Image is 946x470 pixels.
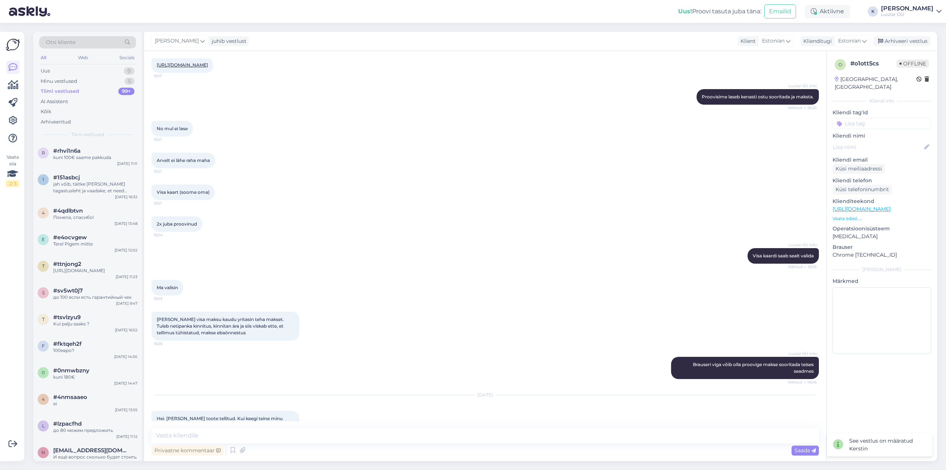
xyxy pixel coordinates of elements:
[53,181,137,194] div: jah võib, täitke [PERSON_NAME] tagastusleht ja vaadake, et need oleksid seadmest [PERSON_NAME] üh...
[157,416,284,428] span: Hei. [PERSON_NAME] toote tellitud. Kui keegi teine minu asemel järgi tuleb siis kuidas tuleb toim...
[76,53,89,62] div: Web
[42,210,45,216] span: 4
[154,341,181,346] span: 18:26
[800,37,832,45] div: Klienditugi
[53,261,81,267] span: #ttnjong2
[53,267,137,274] div: [URL][DOMAIN_NAME]
[41,88,79,95] div: Tiimi vestlused
[693,362,815,374] span: Brauseri viga võib olla proovige makse sooritada teises seadmes
[738,37,756,45] div: Klient
[789,83,817,89] span: Luutar OÜ Info
[53,427,137,434] div: до 80 можем предложить
[805,5,850,18] div: Aktiivne
[114,381,137,386] div: [DATE] 14:47
[157,158,210,163] span: Arvelt ei lähe raha maha
[42,423,45,429] span: l
[833,143,923,151] input: Lisa nimi
[157,221,197,227] span: 2x juba proovinud
[115,221,137,226] div: [DATE] 13:48
[53,454,137,467] div: И ещё вопрос сколько будет стоить выкуп (Samsung,poco) если забирать 15 числа
[53,148,81,154] span: #rhvi1n6a
[53,447,130,454] span: nagornyyartem260796@gmail.com
[154,137,181,142] span: 18:21
[762,37,785,45] span: Estonian
[42,343,45,349] span: f
[789,351,817,356] span: Luutar OÜ Info
[46,38,75,46] span: Otsi kliente
[764,4,796,18] button: Emailid
[838,37,861,45] span: Estonian
[833,177,931,185] p: Kliendi telefon
[833,109,931,116] p: Kliendi tag'id
[53,294,137,301] div: до 100 если есть гарантийный чек
[833,225,931,233] p: Operatsioonisüsteem
[788,379,817,385] span: Nähtud ✓ 18:46
[53,420,82,427] span: #lzpacfhd
[157,317,285,335] span: [PERSON_NAME] visa maksu kaudu yritasin teha makset. Tuleb netipanka kinnitus, kinnitan ära ja si...
[874,36,930,46] div: Arhiveeri vestlus
[41,98,68,105] div: AI Assistent
[41,108,51,115] div: Kõik
[116,434,137,439] div: [DATE] 11:12
[53,207,83,214] span: #4qdlbtvn
[833,233,931,240] p: [MEDICAL_DATA]
[6,38,20,52] img: Askly Logo
[833,164,885,174] div: Küsi meiliaadressi
[53,400,137,407] div: ei
[833,215,931,222] p: Vaata edasi ...
[753,253,814,258] span: Visa kaardi saab sealt valida
[115,194,137,200] div: [DATE] 16:32
[794,447,816,454] span: Saada
[155,37,199,45] span: [PERSON_NAME]
[53,214,137,221] div: Понела, спасибо!
[789,242,817,248] span: Luutar OÜ Info
[881,6,942,17] a: [PERSON_NAME]Luutar OÜ
[116,274,137,280] div: [DATE] 11:23
[41,78,77,85] div: Minu vestlused
[42,396,45,402] span: 4
[41,118,71,126] div: Arhiveeritud
[53,341,82,347] span: #fktqeh2f
[41,67,50,75] div: Uus
[42,263,45,269] span: t
[114,354,137,359] div: [DATE] 14:50
[833,156,931,164] p: Kliendi email
[838,62,842,67] span: o
[53,241,137,247] div: Tere! Pigem mitte
[42,290,45,295] span: s
[6,180,19,187] div: 2 / 3
[154,232,181,238] span: 18:24
[833,243,931,251] p: Brauser
[115,247,137,253] div: [DATE] 12:02
[833,98,931,104] div: Kliendi info
[115,407,137,413] div: [DATE] 13:55
[152,446,224,456] div: Privaatne kommentaar
[154,73,181,79] span: 18:17
[835,75,916,91] div: [GEOGRAPHIC_DATA], [GEOGRAPHIC_DATA]
[209,37,246,45] div: juhib vestlust
[53,314,81,321] span: #tsvlzyu9
[157,62,208,68] a: [URL][DOMAIN_NAME]
[678,7,761,16] div: Proovi tasuta juba täna:
[39,53,48,62] div: All
[116,301,137,306] div: [DATE] 9:47
[154,296,181,301] span: 18:25
[42,370,45,375] span: 0
[157,189,210,195] span: Visa kaart (soome oma)
[152,392,819,398] div: [DATE]
[53,174,80,181] span: #151asbcj
[833,251,931,259] p: Chrome [TECHNICAL_ID]
[53,374,137,381] div: kuni 180€
[42,150,45,156] span: r
[833,118,931,129] input: Lisa tag
[833,132,931,140] p: Kliendi nimi
[868,6,878,17] div: K
[42,177,44,182] span: 1
[53,321,137,327] div: Kui palju saaks ?
[53,287,83,294] span: #sv5wt0j7
[125,78,135,85] div: 5
[833,266,931,273] div: [PERSON_NAME]
[53,367,89,374] span: #0nmwbzny
[157,285,178,290] span: Ma valisin
[881,6,933,11] div: [PERSON_NAME]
